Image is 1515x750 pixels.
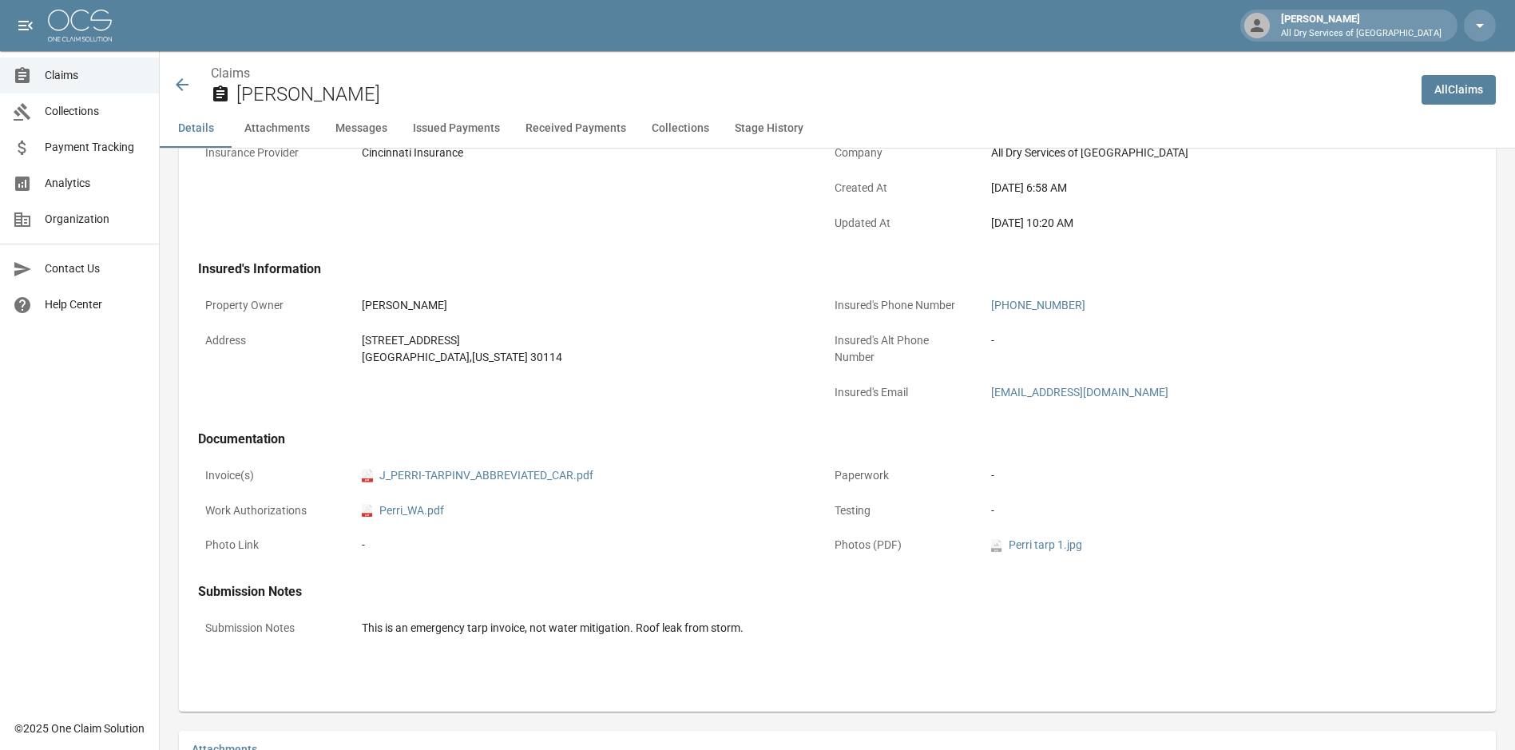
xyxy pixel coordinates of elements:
p: Photo Link [198,530,342,561]
h2: [PERSON_NAME] [236,83,1409,106]
button: Messages [323,109,400,148]
p: Property Owner [198,290,342,321]
div: [GEOGRAPHIC_DATA] , [US_STATE] 30114 [362,349,801,366]
p: Insured's Phone Number [827,290,971,321]
div: - [362,537,801,554]
div: - [991,502,1430,519]
button: Details [160,109,232,148]
a: pdfJ_PERRI-TARPINV_ABBREVIATED_CAR.pdf [362,467,593,484]
p: Insured's Alt Phone Number [827,325,971,373]
a: jpgPerri tarp 1.jpg [991,537,1082,554]
p: Invoice(s) [198,460,342,491]
button: Attachments [232,109,323,148]
p: Photos (PDF) [827,530,971,561]
span: Payment Tracking [45,139,146,156]
div: [STREET_ADDRESS] [362,332,801,349]
button: Received Payments [513,109,639,148]
button: open drawer [10,10,42,42]
span: Organization [45,211,146,228]
button: Issued Payments [400,109,513,148]
div: - [991,332,1430,349]
div: [DATE] 6:58 AM [991,180,1430,196]
p: Submission Notes [198,613,342,644]
div: [DATE] 10:20 AM [991,215,1430,232]
button: Collections [639,109,722,148]
nav: breadcrumb [211,64,1409,83]
div: © 2025 One Claim Solution [14,720,145,736]
div: anchor tabs [160,109,1515,148]
p: Insured's Email [827,377,971,408]
p: Company [827,137,971,169]
a: [EMAIL_ADDRESS][DOMAIN_NAME] [991,386,1168,399]
span: Analytics [45,175,146,192]
div: - [991,467,1430,484]
p: Address [198,325,342,356]
div: This is an emergency tarp invoice, not water mitigation. Roof leak from storm. [362,620,1430,637]
p: Work Authorizations [198,495,342,526]
h4: Documentation [198,431,1438,447]
div: [PERSON_NAME] [1275,11,1448,40]
h4: Insured's Information [198,261,1438,277]
p: Updated At [827,208,971,239]
p: All Dry Services of [GEOGRAPHIC_DATA] [1281,27,1442,41]
span: Contact Us [45,260,146,277]
a: [PHONE_NUMBER] [991,299,1085,312]
span: Help Center [45,296,146,313]
span: Claims [45,67,146,84]
a: AllClaims [1422,75,1496,105]
a: Claims [211,65,250,81]
p: Testing [827,495,971,526]
div: All Dry Services of [GEOGRAPHIC_DATA] [991,145,1430,161]
div: Cincinnati Insurance [362,145,801,161]
div: [PERSON_NAME] [362,297,801,314]
a: pdfPerri_WA.pdf [362,502,444,519]
p: Paperwork [827,460,971,491]
p: Insurance Provider [198,137,342,169]
button: Stage History [722,109,816,148]
p: Created At [827,173,971,204]
span: Collections [45,103,146,120]
h4: Submission Notes [198,584,1438,600]
img: ocs-logo-white-transparent.png [48,10,112,42]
